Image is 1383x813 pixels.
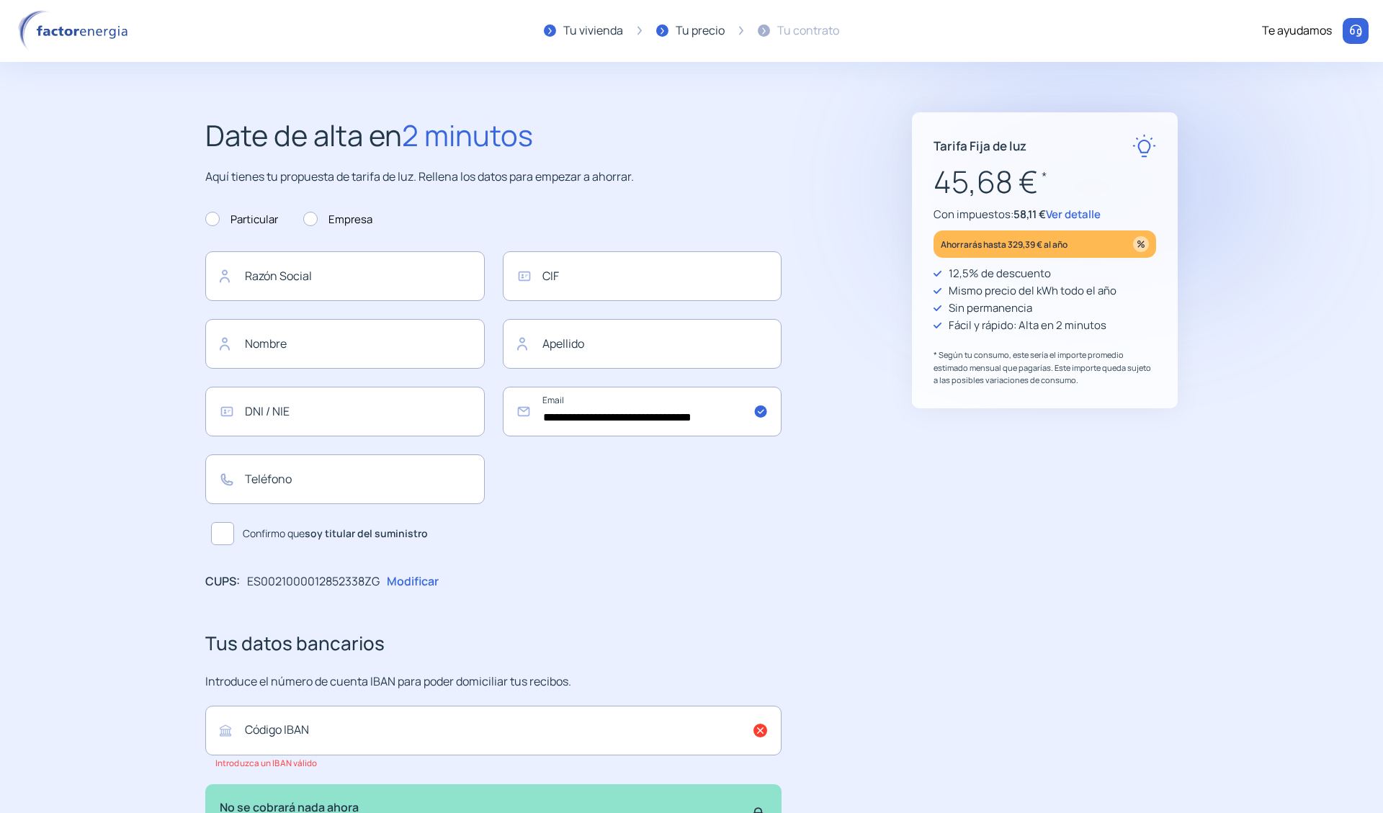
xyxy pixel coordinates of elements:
small: Introduzca un IBAN válido [215,758,318,768]
p: ES0021000012852338ZG [247,572,380,591]
label: Empresa [303,211,372,228]
div: Te ayudamos [1262,22,1332,40]
p: Modificar [387,572,439,591]
div: Tu precio [676,22,725,40]
span: Ver detalle [1046,207,1101,222]
p: Mismo precio del kWh todo el año [949,282,1116,300]
p: Ahorrarás hasta 329,39 € al año [941,236,1068,253]
h3: Tus datos bancarios [205,629,782,659]
label: Particular [205,211,278,228]
div: Tu contrato [777,22,839,40]
img: Trustpilot [995,452,1096,463]
p: * Según tu consumo, este sería el importe promedio estimado mensual que pagarías. Este importe qu... [934,349,1156,387]
p: Con impuestos: [934,206,1156,223]
img: percentage_icon.svg [1133,236,1149,252]
img: rate-E.svg [1132,134,1156,158]
img: logo factor [14,10,137,52]
p: 12,5% de descuento [949,265,1051,282]
p: "Rapidez y buen trato al cliente" [962,426,1128,445]
p: Aquí tienes tu propuesta de tarifa de luz. Rellena los datos para empezar a ahorrar. [205,168,782,187]
span: Confirmo que [243,526,428,542]
img: llamar [1348,24,1363,38]
span: 58,11 € [1013,207,1046,222]
p: Tarifa Fija de luz [934,136,1026,156]
p: Fácil y rápido: Alta en 2 minutos [949,317,1106,334]
p: Sin permanencia [949,300,1032,317]
p: 45,68 € [934,158,1156,206]
div: Tu vivienda [563,22,623,40]
b: soy titular del suministro [305,526,428,540]
span: 2 minutos [402,115,533,155]
p: CUPS: [205,572,240,591]
h2: Date de alta en [205,112,782,158]
p: Introduce el número de cuenta IBAN para poder domiciliar tus recibos. [205,673,782,691]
